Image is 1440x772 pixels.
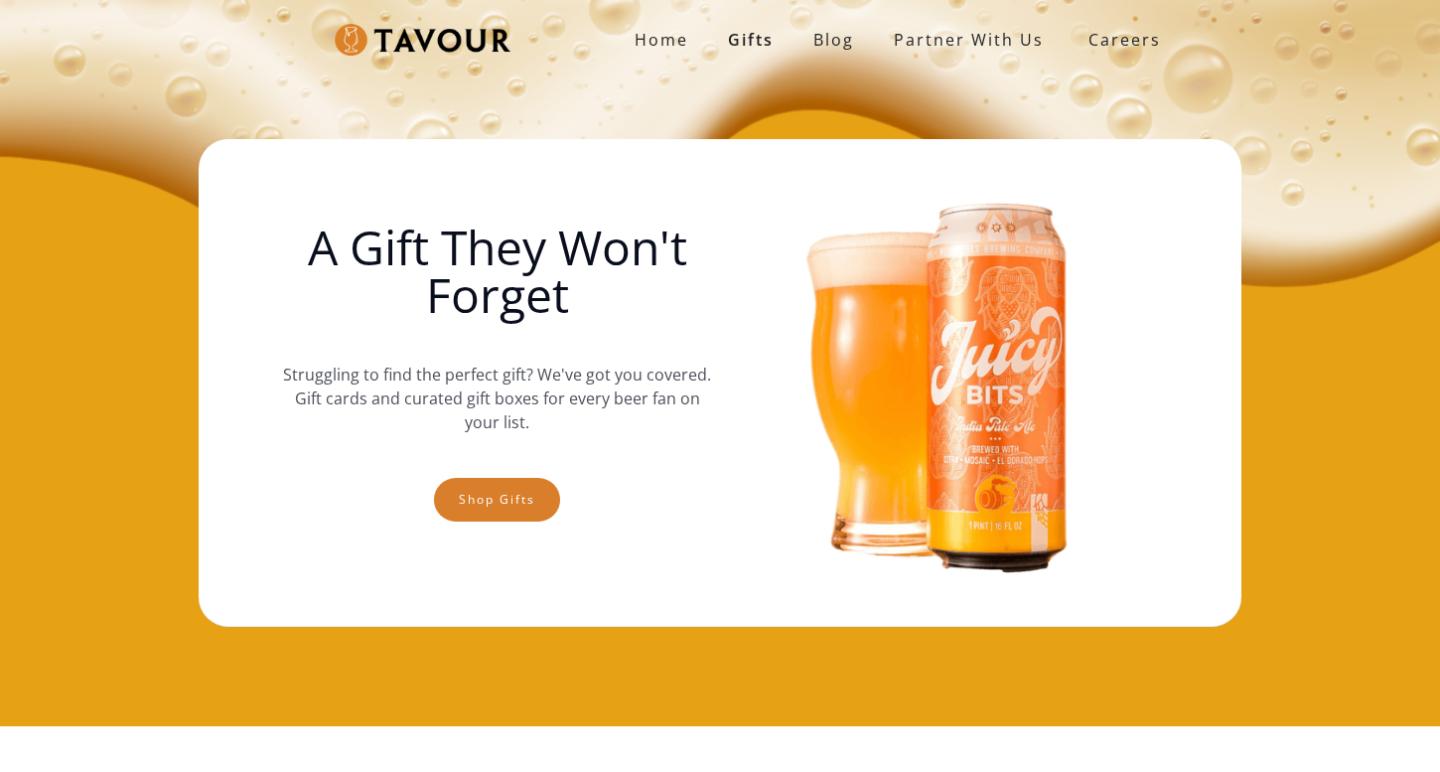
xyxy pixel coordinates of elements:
a: Gifts [708,20,793,60]
h1: A Gift They Won't Forget [283,224,712,319]
a: Shop gifts [434,478,560,522]
a: partner with us [874,20,1064,60]
strong: Careers [1088,20,1161,60]
a: Home [615,20,708,60]
a: Blog [793,20,874,60]
a: Careers [1064,12,1176,68]
p: Struggling to find the perfect gift? We've got you covered. Gift cards and curated gift boxes for... [283,343,712,454]
strong: Home [635,29,688,51]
